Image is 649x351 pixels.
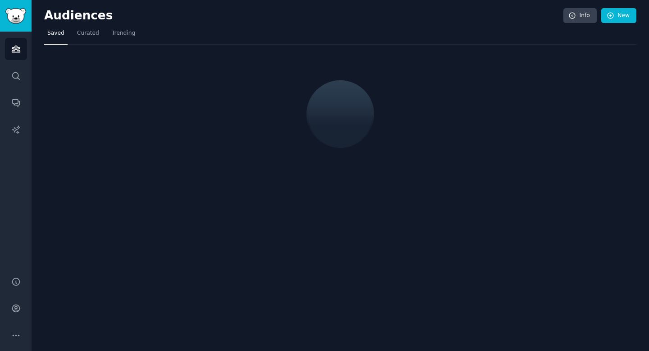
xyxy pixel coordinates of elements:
img: GummySearch logo [5,8,26,24]
span: Saved [47,29,64,37]
span: Trending [112,29,135,37]
span: Curated [77,29,99,37]
a: New [601,8,636,23]
a: Info [563,8,597,23]
a: Saved [44,26,68,45]
a: Curated [74,26,102,45]
h2: Audiences [44,9,563,23]
a: Trending [109,26,138,45]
